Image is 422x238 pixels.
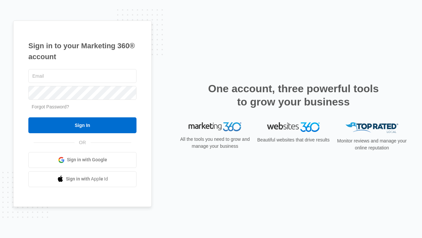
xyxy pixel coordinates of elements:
[67,156,107,163] span: Sign in with Google
[28,40,136,62] h1: Sign in to your Marketing 360® account
[28,117,136,133] input: Sign In
[335,138,409,151] p: Monitor reviews and manage your online reputation
[28,152,136,168] a: Sign in with Google
[28,69,136,83] input: Email
[189,122,241,132] img: Marketing 360
[346,122,398,133] img: Top Rated Local
[267,122,320,132] img: Websites 360
[206,82,381,108] h2: One account, three powerful tools to grow your business
[178,136,252,150] p: All the tools you need to grow and manage your business
[28,171,136,187] a: Sign in with Apple Id
[66,176,108,182] span: Sign in with Apple Id
[75,139,91,146] span: OR
[32,104,69,109] a: Forgot Password?
[256,137,330,143] p: Beautiful websites that drive results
